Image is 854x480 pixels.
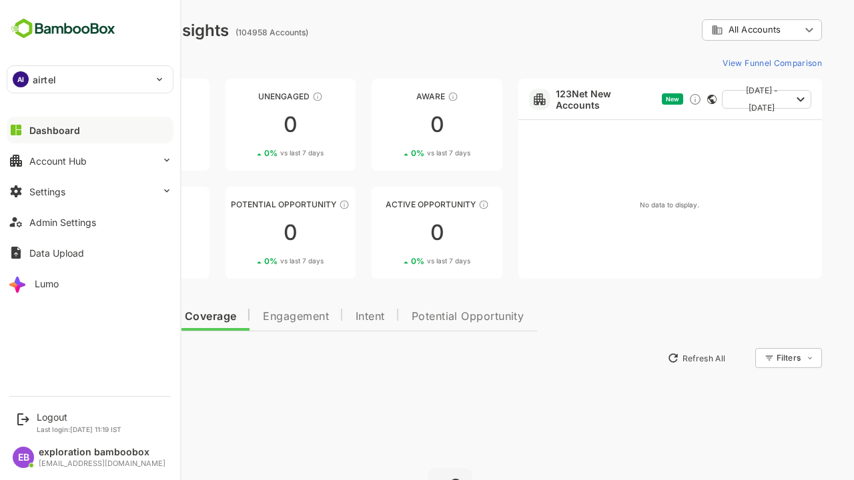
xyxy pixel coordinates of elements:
[13,71,29,87] div: AI
[179,187,310,279] a: Potential OpportunityThese accounts are MQAs and can be passed on to Inside Sales00%vs last 7 days
[682,25,734,35] span: All Accounts
[614,347,685,369] button: Refresh All
[39,447,165,458] div: exploration bamboobox
[87,256,131,266] span: vs last 7 days
[309,311,338,322] span: Intent
[661,95,670,104] div: This card does not support filter and segments
[665,24,754,36] div: All Accounts
[7,209,173,235] button: Admin Settings
[7,270,173,297] button: Lumo
[642,93,655,106] div: Discover new ICP-fit accounts showing engagement — via intent surges, anonymous website visits, L...
[292,199,303,210] div: These accounts are MQAs and can be passed on to Inside Sales
[32,187,163,279] a: EngagedThese accounts are warm, further nurturing would qualify them to MQAs00%vs last 7 days
[179,222,310,243] div: 0
[7,66,173,93] div: AIairtel
[35,278,59,289] div: Lumo
[7,239,173,266] button: Data Upload
[655,17,775,43] div: All Accounts
[32,199,163,209] div: Engaged
[234,148,277,158] span: vs last 7 days
[364,256,424,266] div: 0 %
[29,217,96,228] div: Admin Settings
[179,91,310,101] div: Unengaged
[71,256,131,266] div: 0 %
[45,311,189,322] span: Data Quality and Coverage
[32,79,163,171] a: UnreachedThese accounts have not been engaged with for a defined time period00%vs last 7 days
[432,199,442,210] div: These accounts have open opportunities which might be at any of the Sales Stages
[179,199,310,209] div: Potential Opportunity
[71,148,131,158] div: 0 %
[730,353,754,363] div: Filters
[29,155,87,167] div: Account Hub
[509,88,610,111] a: 123Net New Accounts
[119,91,129,102] div: These accounts have not been engaged with for a defined time period
[32,222,163,243] div: 0
[29,247,84,259] div: Data Upload
[32,21,182,40] div: Dashboard Insights
[325,199,456,209] div: Active Opportunity
[401,91,412,102] div: These accounts have just entered the buying cycle and need further nurturing
[113,199,123,210] div: These accounts are warm, further nurturing would qualify them to MQAs
[13,447,34,468] div: EB
[7,16,119,41] img: BambooboxFullLogoMark.5f36c76dfaba33ec1ec1367b70bb1252.svg
[234,256,277,266] span: vs last 7 days
[325,114,456,135] div: 0
[32,114,163,135] div: 0
[364,148,424,158] div: 0 %
[729,346,775,370] div: Filters
[619,95,632,103] span: New
[325,222,456,243] div: 0
[7,147,173,174] button: Account Hub
[325,187,456,279] a: Active OpportunityThese accounts have open opportunities which might be at any of the Sales Stage...
[179,79,310,171] a: UnengagedThese accounts have not shown enough engagement and need nurturing00%vs last 7 days
[179,114,310,135] div: 0
[218,148,277,158] div: 0 %
[37,425,121,433] p: Last login: [DATE] 11:19 IST
[218,256,277,266] div: 0 %
[216,311,282,322] span: Engagement
[675,90,765,109] button: [DATE] - [DATE]
[7,117,173,143] button: Dashboard
[325,79,456,171] a: AwareThese accounts have just entered the buying cycle and need further nurturing00%vs last 7 days
[29,125,80,136] div: Dashboard
[189,27,266,37] ag: (104958 Accounts)
[7,178,173,205] button: Settings
[266,91,276,102] div: These accounts have not shown enough engagement and need nurturing
[39,459,165,468] div: [EMAIL_ADDRESS][DOMAIN_NAME]
[87,148,131,158] span: vs last 7 days
[32,346,129,370] button: New Insights
[37,411,121,423] div: Logout
[365,311,478,322] span: Potential Opportunity
[671,52,775,73] button: View Funnel Comparison
[380,148,424,158] span: vs last 7 days
[325,91,456,101] div: Aware
[33,73,56,87] p: airtel
[380,256,424,266] span: vs last 7 days
[32,91,163,101] div: Unreached
[29,186,65,197] div: Settings
[593,201,653,209] text: No data to display.
[686,82,745,117] span: [DATE] - [DATE]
